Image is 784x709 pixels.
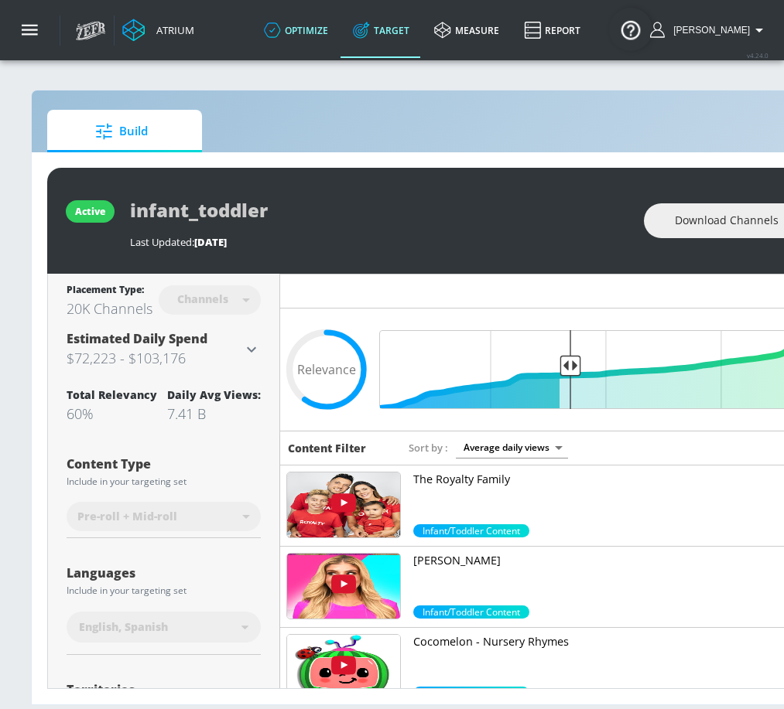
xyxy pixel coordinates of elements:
div: Include in your targeting set [67,586,261,595]
div: Include in your targeting set [67,477,261,486]
div: English, Spanish [67,612,261,643]
div: 7.41 B [167,404,261,423]
a: measure [422,2,512,58]
span: Sort by [409,441,448,455]
div: 60% [67,404,157,423]
img: UUja7QUMRG9AD8X2F_vXFb9A [287,472,400,537]
span: English, Spanish [79,619,168,635]
span: [DATE] [194,235,227,249]
h6: Content Filter [288,441,366,455]
div: Total Relevancy [67,387,157,402]
a: Report [512,2,593,58]
div: Estimated Daily Spend$72,223 - $103,176 [67,330,261,369]
div: 90.0% [413,605,529,619]
h3: $72,223 - $103,176 [67,347,242,369]
div: 90.0% [413,524,529,537]
span: Infant/Toddler Content [413,687,529,700]
div: Territories [67,683,261,696]
button: [PERSON_NAME] [650,21,769,39]
span: login as: aracely.alvarenga@zefr.com [667,25,750,36]
img: UUfw8x3VR-ElcaWW2Tg_jgSA [287,554,400,619]
div: Average daily views [456,437,568,458]
div: 20K Channels [67,299,152,318]
span: Download Channels [675,211,779,230]
div: Daily Avg Views: [167,387,261,402]
span: Estimated Daily Spend [67,330,207,347]
a: Atrium [122,19,194,42]
img: UUbCmjCuTUZos6Inko4u57UQ [287,635,400,700]
div: Content Type [67,458,261,470]
div: Channels [169,292,236,305]
div: Languages [67,567,261,579]
div: Atrium [150,23,194,37]
span: v 4.24.0 [747,51,769,60]
a: optimize [252,2,341,58]
div: Last Updated: [130,235,628,249]
span: Infant/Toddler Content [413,605,529,619]
span: Relevance [297,363,356,376]
a: Target [341,2,422,58]
div: 99.0% [413,687,529,700]
button: Open Resource Center [609,8,652,51]
span: Infant/Toddler Content [413,524,529,537]
div: active [75,205,105,218]
span: Build [63,113,180,150]
div: Placement Type: [67,283,152,299]
span: Pre-roll + Mid-roll [77,509,177,524]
